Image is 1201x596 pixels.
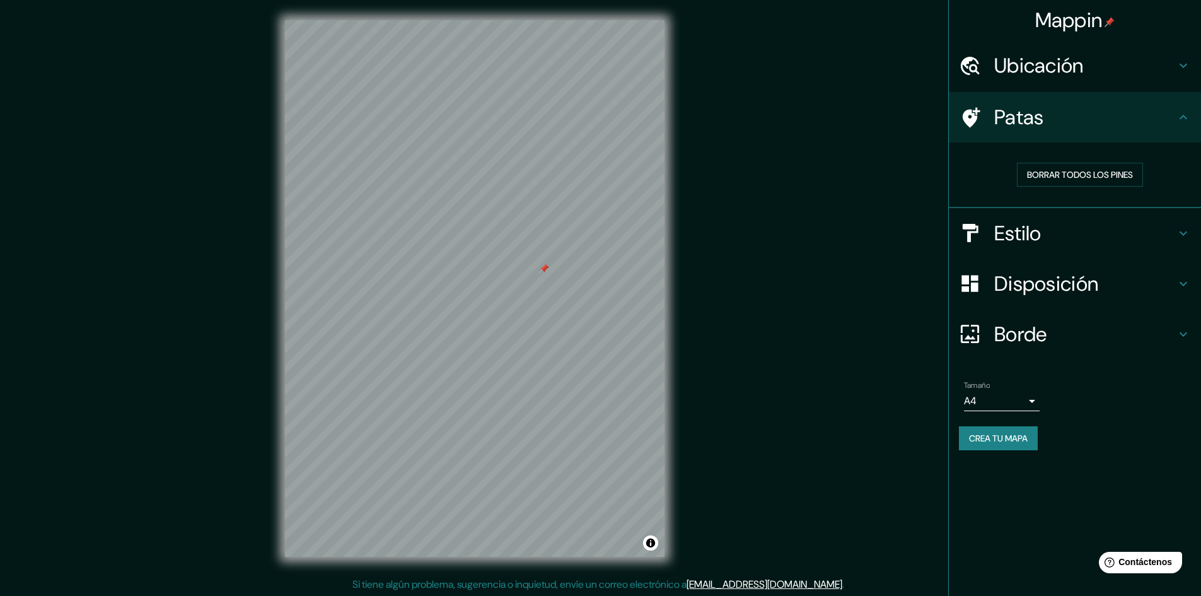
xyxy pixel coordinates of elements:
button: Borrar todos los pines [1017,163,1143,187]
img: pin-icon.png [1105,17,1115,27]
font: Crea tu mapa [969,433,1028,444]
font: Patas [994,104,1044,131]
font: Borrar todos los pines [1027,169,1133,180]
font: Estilo [994,220,1041,247]
div: Borde [949,309,1201,359]
font: Si tiene algún problema, sugerencia o inquietud, envíe un correo electrónico a [352,578,687,591]
font: Ubicación [994,52,1084,79]
font: Mappin [1035,7,1103,33]
a: [EMAIL_ADDRESS][DOMAIN_NAME] [687,578,842,591]
div: Ubicación [949,40,1201,91]
font: . [842,578,844,591]
font: A4 [964,394,977,407]
font: Borde [994,321,1047,348]
font: Disposición [994,271,1098,297]
canvas: Mapa [285,20,664,557]
font: . [846,577,849,591]
iframe: Lanzador de widgets de ayuda [1089,547,1187,582]
div: Estilo [949,208,1201,259]
button: Crea tu mapa [959,426,1038,450]
div: Disposición [949,259,1201,309]
button: Activar o desactivar atribución [643,535,658,551]
div: Patas [949,92,1201,143]
div: A4 [964,391,1040,411]
font: Tamaño [964,380,990,390]
font: . [844,577,846,591]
